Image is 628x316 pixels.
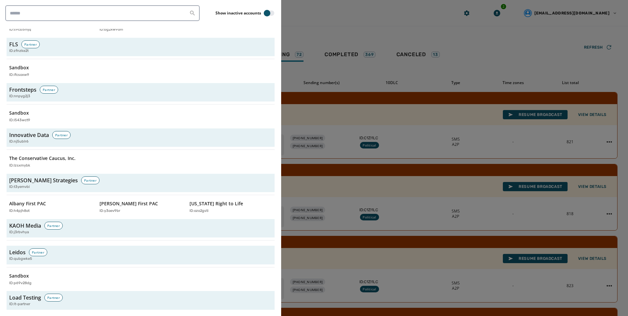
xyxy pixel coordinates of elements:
span: ID: qubgwke5 [9,256,32,262]
label: Show inactive accounts [215,11,261,16]
h3: FLS [9,40,18,48]
span: ID: nnpyg2j3 [9,94,30,99]
p: ID: p69v28dg [9,281,32,286]
p: ID: ozo2gsti [190,208,209,214]
p: [US_STATE] Right to Life [190,200,243,207]
div: Partner [44,294,63,302]
div: Partner [21,40,40,48]
button: Innovative DataPartnerID:nj5ublr6 [7,128,275,147]
button: SandboxID:p69v28dg [7,270,94,289]
button: SandboxID:l543wct9 [7,107,94,126]
div: Partner [29,248,47,256]
p: ID: y3oev9br [100,208,120,214]
p: ID: l543wct9 [9,118,30,123]
p: [PERSON_NAME] First PAC [100,200,158,207]
p: ID: s9cb5mjq [9,27,31,33]
p: ID: lzsxmybk [9,163,30,169]
button: LeidosPartnerID:qubgwke5 [7,246,275,264]
div: Partner [81,176,100,184]
span: ID: t3yemvbi [9,184,30,190]
button: Albany First PACID:h4pjh8ot [7,198,94,216]
p: ID: h4pjh8ot [9,208,30,214]
button: SandboxID:ifcsoxw9 [7,62,94,80]
button: KAOH MediaPartnerID:j3rbvhya [7,219,275,238]
button: Load TestingPartnerID:lt-partner [7,291,275,310]
p: The Conservative Caucus, Inc. [9,155,76,162]
button: [PERSON_NAME] First PACID:y3oev9br [97,198,185,216]
span: ID: lt-partner [9,302,30,307]
div: Partner [52,131,71,139]
button: The Conservative Caucus, Inc.ID:lzsxmybk [7,152,94,171]
button: [PERSON_NAME] StrategiesPartnerID:t3yemvbi [7,174,275,192]
h3: Innovative Data [9,131,49,139]
button: FrontstepsPartnerID:nnpyg2j3 [7,83,275,102]
h3: Load Testing [9,294,41,302]
h3: KAOH Media [9,222,41,230]
h3: [PERSON_NAME] Strategies [9,176,78,184]
p: Sandbox [9,110,29,116]
p: Albany First PAC [9,200,46,207]
h3: Leidos [9,248,26,256]
h3: Frontsteps [9,86,36,94]
span: ID: j3rbvhya [9,230,29,235]
p: ID: bg2xw9om [100,27,123,33]
p: Sandbox [9,273,29,279]
p: ID: ifcsoxw9 [9,72,29,78]
div: Partner [44,222,63,230]
button: FLSPartnerID:zfnzke2t [7,38,275,56]
span: ID: nj5ublr6 [9,139,29,145]
span: ID: zfnzke2t [9,48,29,54]
button: [US_STATE] Right to LifeID:ozo2gsti [187,198,275,216]
p: Sandbox [9,64,29,71]
div: Partner [40,86,58,94]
